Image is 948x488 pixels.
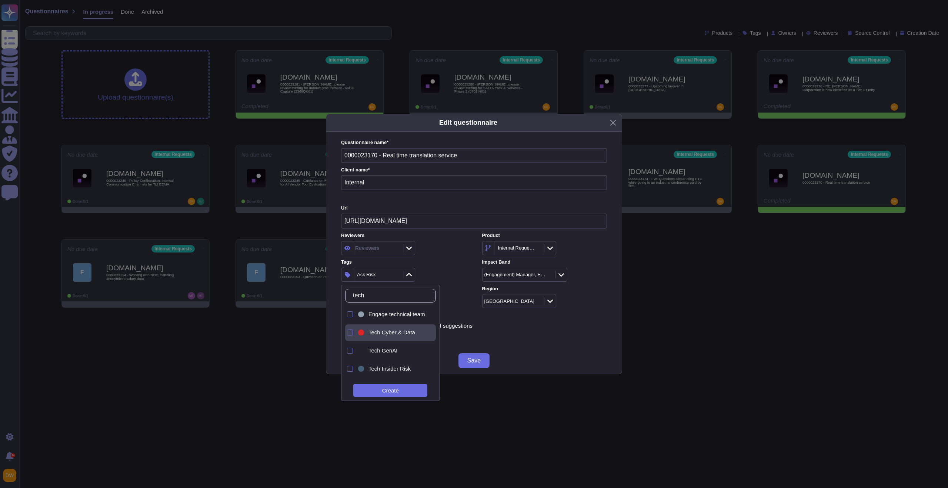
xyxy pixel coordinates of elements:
[357,310,365,319] div: Engage technical team
[341,315,607,320] label: Suggestion source control
[368,365,411,372] span: Tech Insider Risk
[341,140,607,145] label: Questionnaire name
[341,233,466,238] label: Reviewers
[368,311,425,318] span: Engage technical team
[482,287,607,291] label: Region
[355,245,379,251] div: Reviewers
[357,346,365,355] div: Tech GenAI
[357,306,428,323] div: Engage technical team
[349,289,435,302] input: Search by keywords
[341,214,607,228] input: Online platform url
[368,347,397,354] span: Tech GenAI
[498,245,535,250] div: Internal Requests
[357,361,428,377] div: Tech Insider Risk
[357,364,365,373] div: Tech Insider Risk
[357,342,428,359] div: Tech GenAI
[368,329,425,336] div: Tech Cyber & Data
[341,175,607,190] input: Enter company name of the client
[357,328,365,337] div: Tech Cyber & Data
[368,329,415,336] span: Tech Cyber & Data
[607,117,619,128] button: Close
[341,206,607,211] label: Url
[341,260,466,265] label: Tags
[368,347,425,354] div: Tech GenAI
[341,148,607,163] input: Enter questionnaire name
[467,358,481,364] span: Save
[341,168,607,173] label: Client name
[439,118,497,128] h5: Edit questionnaire
[357,272,376,277] div: Ask Risk
[357,324,428,341] div: Tech Cyber & Data
[357,379,428,395] div: Tech Product Risk
[482,233,607,238] label: Product
[482,260,607,265] label: Impact Band
[353,384,427,397] div: Create
[368,365,425,372] div: Tech Insider Risk
[484,299,534,304] div: [GEOGRAPHIC_DATA]
[458,353,490,368] button: Save
[484,272,546,277] div: (Engagement) Manager, Expert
